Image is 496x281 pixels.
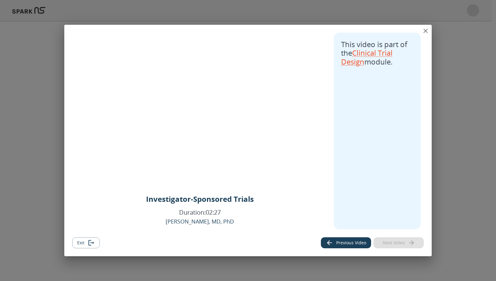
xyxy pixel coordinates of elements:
button: Previous video [321,237,371,249]
p: [PERSON_NAME], MD, PhD [166,217,234,226]
p: Duration: 02:27 [179,208,221,216]
button: close [419,25,432,37]
button: Exit [72,237,100,249]
p: This video is part of the module. [341,40,414,66]
a: Clinical Trial Design [341,48,393,67]
p: Investigator-Sponsored Trials [146,194,254,205]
